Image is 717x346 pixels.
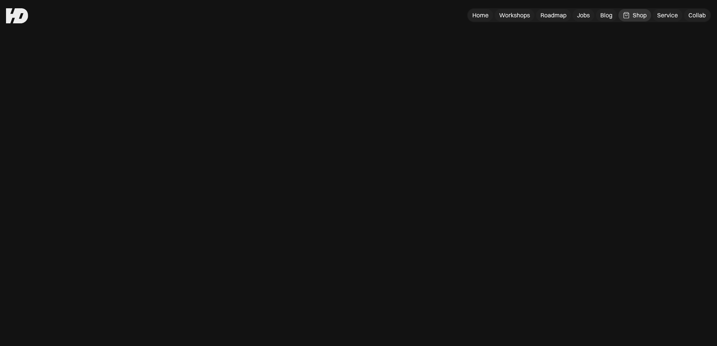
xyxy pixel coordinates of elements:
a: Roadmap [536,9,571,21]
div: Collab [688,11,706,19]
a: Shop [618,9,651,21]
a: Workshops [495,9,534,21]
a: Service [653,9,682,21]
a: Jobs [572,9,594,21]
a: Home [468,9,493,21]
div: Jobs [577,11,590,19]
a: Collab [684,9,710,21]
div: Home [472,11,489,19]
div: Service [657,11,678,19]
a: Blog [596,9,617,21]
div: Workshops [499,11,530,19]
div: Shop [633,11,647,19]
div: Blog [600,11,612,19]
div: Roadmap [540,11,566,19]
